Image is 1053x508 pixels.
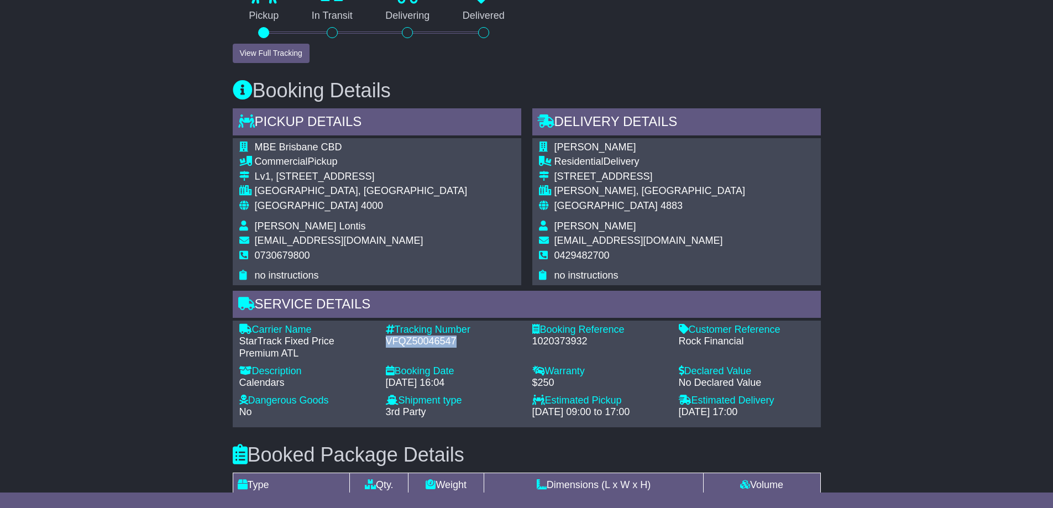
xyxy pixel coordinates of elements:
td: Dimensions (L x W x H) [484,473,703,497]
span: [PERSON_NAME] [554,142,636,153]
div: Carrier Name [239,324,375,336]
span: No [239,406,252,417]
span: [PERSON_NAME] Lontis [255,221,366,232]
div: [DATE] 17:00 [679,406,814,418]
span: 0730679800 [255,250,310,261]
div: Declared Value [679,365,814,378]
div: Lv1, [STREET_ADDRESS] [255,171,468,183]
td: Type [233,473,350,497]
button: View Full Tracking [233,44,310,63]
div: Delivery Details [532,108,821,138]
div: Pickup [255,156,468,168]
td: Weight [408,473,484,497]
div: StarTrack Fixed Price Premium ATL [239,336,375,359]
div: Tracking Number [386,324,521,336]
div: [DATE] 09:00 to 17:00 [532,406,668,418]
p: Delivered [446,10,521,22]
div: [STREET_ADDRESS] [554,171,745,183]
div: Description [239,365,375,378]
p: Pickup [233,10,296,22]
div: Warranty [532,365,668,378]
td: Qty. [350,473,408,497]
div: Pickup Details [233,108,521,138]
div: VFQZ50046547 [386,336,521,348]
span: 4000 [361,200,383,211]
div: [DATE] 16:04 [386,377,521,389]
div: Estimated Delivery [679,395,814,407]
span: [EMAIL_ADDRESS][DOMAIN_NAME] [255,235,423,246]
td: Volume [703,473,820,497]
p: Delivering [369,10,447,22]
div: Dangerous Goods [239,395,375,407]
span: no instructions [554,270,619,281]
div: Delivery [554,156,745,168]
div: [PERSON_NAME], [GEOGRAPHIC_DATA] [554,185,745,197]
div: Booking Reference [532,324,668,336]
span: [GEOGRAPHIC_DATA] [255,200,358,211]
h3: Booked Package Details [233,444,821,466]
span: 0429482700 [554,250,610,261]
div: Shipment type [386,395,521,407]
div: 1020373932 [532,336,668,348]
h3: Booking Details [233,80,821,102]
span: 4883 [661,200,683,211]
div: $250 [532,377,668,389]
div: Rock Financial [679,336,814,348]
span: 3rd Party [386,406,426,417]
p: In Transit [295,10,369,22]
div: Booking Date [386,365,521,378]
span: Residential [554,156,604,167]
div: Estimated Pickup [532,395,668,407]
span: no instructions [255,270,319,281]
span: MBE Brisbane CBD [255,142,342,153]
div: No Declared Value [679,377,814,389]
span: [GEOGRAPHIC_DATA] [554,200,658,211]
span: [PERSON_NAME] [554,221,636,232]
div: Customer Reference [679,324,814,336]
div: [GEOGRAPHIC_DATA], [GEOGRAPHIC_DATA] [255,185,468,197]
span: Commercial [255,156,308,167]
span: [EMAIL_ADDRESS][DOMAIN_NAME] [554,235,723,246]
div: Service Details [233,291,821,321]
div: Calendars [239,377,375,389]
